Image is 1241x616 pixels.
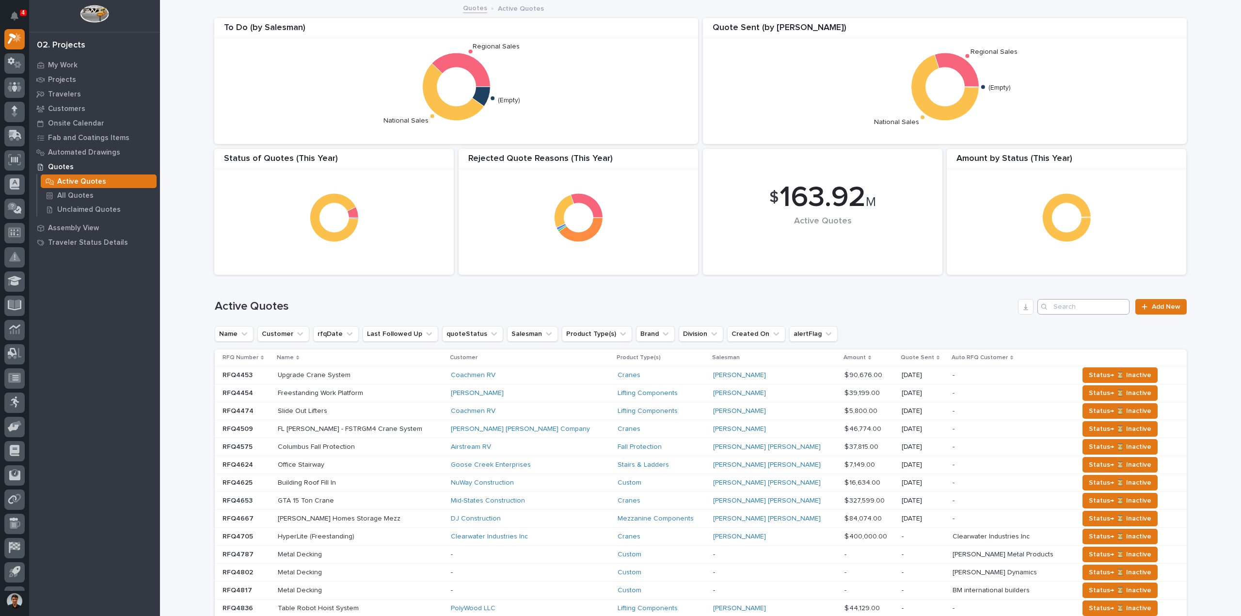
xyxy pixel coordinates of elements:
p: [DATE] [902,371,945,379]
p: - [953,405,956,415]
button: Status→ ⏳ Inactive [1082,367,1158,383]
a: Custom [618,479,641,487]
p: - [953,477,956,487]
text: Regional Sales [971,48,1018,55]
a: [PERSON_NAME] [713,371,766,379]
p: Product Type(s) [617,352,661,363]
p: RFQ4474 [223,405,255,415]
text: (Empty) [498,97,520,104]
p: Customers [48,105,85,113]
a: Cranes [618,497,640,505]
p: $ 46,774.00 [844,423,883,433]
p: Freestanding Work Platform [278,387,365,397]
span: Status→ ⏳ Inactive [1089,387,1151,399]
tr: RFQ4624RFQ4624 Office StairwayOffice Stairway Goose Creek Enterprises Stairs & Ladders [PERSON_NA... [215,456,1187,474]
tr: RFQ4817RFQ4817 Metal DeckingMetal Decking -Custom --- -BM international buildersBM international ... [215,582,1187,600]
button: Customer [257,326,309,342]
a: Quotes [463,2,487,13]
a: Cranes [618,371,640,379]
tr: RFQ4653RFQ4653 GTA 15 Ton CraneGTA 15 Ton Crane Mid-States Construction Cranes [PERSON_NAME] [PER... [215,492,1187,510]
text: National Sales [383,118,429,125]
a: DJ Construction [451,515,501,523]
p: [DATE] [902,461,945,469]
p: [DATE] [902,515,945,523]
p: - [953,441,956,451]
span: Status→ ⏳ Inactive [1089,602,1151,614]
p: Office Stairway [278,459,326,469]
p: RFQ4624 [223,459,255,469]
p: - [844,584,848,595]
a: Add New [1135,299,1186,315]
button: Status→ ⏳ Inactive [1082,457,1158,473]
button: Status→ ⏳ Inactive [1082,385,1158,401]
p: - [953,602,956,613]
p: Columbus Fall Protection [278,441,357,451]
tr: RFQ4474RFQ4474 Slide Out LiftersSlide Out Lifters Coachmen RV Lifting Components [PERSON_NAME] $ ... [215,402,1187,420]
a: Goose Creek Enterprises [451,461,531,469]
p: $ 327,599.00 [844,495,887,505]
a: All Quotes [37,189,160,202]
button: Division [679,326,723,342]
p: [DATE] [902,425,945,433]
p: - [902,604,945,613]
a: [PERSON_NAME] [PERSON_NAME] [713,479,821,487]
a: Active Quotes [37,174,160,188]
p: - [953,459,956,469]
tr: RFQ4509RFQ4509 FL [PERSON_NAME] - FSTRGM4 Crane SystemFL [PERSON_NAME] - FSTRGM4 Crane System [PE... [215,420,1187,438]
p: [DATE] [902,407,945,415]
p: [DATE] [902,389,945,397]
p: Metal Decking [278,549,324,559]
tr: RFQ4453RFQ4453 Upgrade Crane SystemUpgrade Crane System Coachmen RV Cranes [PERSON_NAME] $ 90,676... [215,366,1187,384]
button: Status→ ⏳ Inactive [1082,600,1158,616]
p: - [953,495,956,505]
p: [DATE] [902,443,945,451]
p: Active Quotes [498,2,544,13]
tr: RFQ4625RFQ4625 Building Roof Fill InBuilding Roof Fill In NuWay Construction Custom [PERSON_NAME]... [215,474,1187,492]
tr: RFQ4667RFQ4667 [PERSON_NAME] Homes Storage Mezz[PERSON_NAME] Homes Storage Mezz DJ Construction M... [215,510,1187,528]
p: Automated Drawings [48,148,120,157]
a: [PERSON_NAME] [PERSON_NAME] [713,443,821,451]
p: $ 400,000.00 [844,531,889,541]
p: - [713,586,837,595]
a: Mid-States Construction [451,497,525,505]
p: Quotes [48,163,74,172]
p: RFQ4817 [223,584,254,595]
p: - [451,569,610,577]
p: Fab and Coatings Items [48,134,129,142]
p: RFQ4802 [223,567,255,577]
div: 02. Projects [37,40,85,51]
a: Coachmen RV [451,371,495,379]
button: Notifications [4,6,25,26]
p: [DATE] [902,479,945,487]
p: Building Roof Fill In [278,477,338,487]
a: Onsite Calendar [29,116,160,130]
tr: RFQ4575RFQ4575 Columbus Fall ProtectionColumbus Fall Protection Airstream RV Fall Protection [PER... [215,438,1187,456]
button: alertFlag [789,326,838,342]
img: Workspace Logo [80,5,109,23]
a: Custom [618,586,641,595]
a: Coachmen RV [451,407,495,415]
p: - [713,551,837,559]
div: Quote Sent (by [PERSON_NAME]) [703,23,1187,39]
a: [PERSON_NAME] [451,389,504,397]
p: Travelers [48,90,81,99]
span: Status→ ⏳ Inactive [1089,549,1151,560]
button: quoteStatus [442,326,503,342]
a: [PERSON_NAME] [713,407,766,415]
tr: RFQ4454RFQ4454 Freestanding Work PlatformFreestanding Work Platform [PERSON_NAME] Lifting Compone... [215,384,1187,402]
p: HyperLite (Freestanding) [278,531,356,541]
button: Name [215,326,254,342]
p: RFQ4453 [223,369,255,379]
button: Status→ ⏳ Inactive [1082,439,1158,455]
tr: RFQ4802RFQ4802 Metal DeckingMetal Decking -Custom --- -[PERSON_NAME] Dynamics[PERSON_NAME] Dynami... [215,564,1187,582]
a: Clearwater Industries Inc [451,533,528,541]
p: Customer [450,352,477,363]
p: RFQ4575 [223,441,255,451]
p: - [844,567,848,577]
tr: RFQ4705RFQ4705 HyperLite (Freestanding)HyperLite (Freestanding) Clearwater Industries Inc Cranes ... [215,528,1187,546]
span: Status→ ⏳ Inactive [1089,369,1151,381]
p: Quote Sent [901,352,934,363]
p: Slide Out Lifters [278,405,329,415]
span: 163.92 [780,183,866,212]
button: rfqDate [313,326,359,342]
